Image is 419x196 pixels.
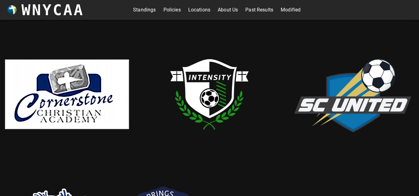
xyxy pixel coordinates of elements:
h3: WNYCAA [21,1,84,19]
img: wnycaaBall.png [7,5,17,15]
a: Past Results [245,5,273,15]
img: cornerstone.png [5,59,129,129]
a: Standings [133,5,156,15]
a: Modified [281,5,301,15]
img: intensity.png [148,32,272,156]
img: scUnited.png [290,52,414,137]
a: Locations [188,5,210,15]
a: About Us [218,5,238,15]
a: Policies [163,5,181,15]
